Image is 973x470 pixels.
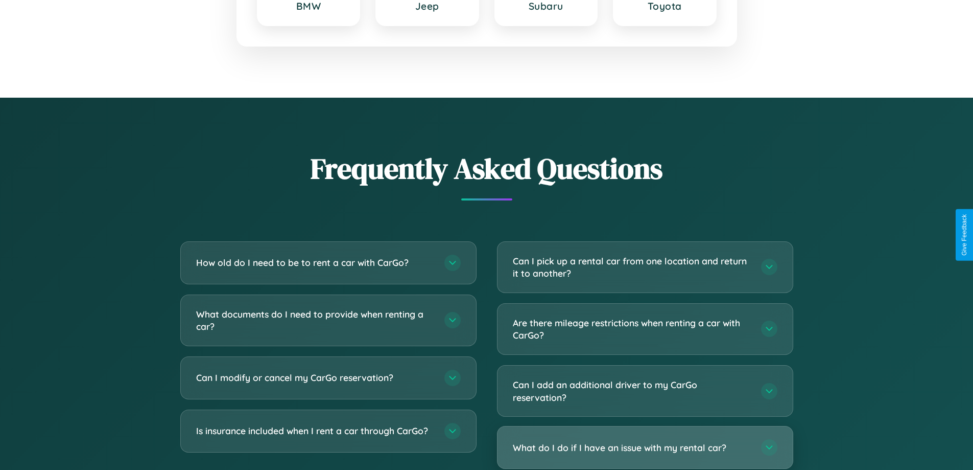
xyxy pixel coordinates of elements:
div: Give Feedback [961,214,968,256]
h3: Can I modify or cancel my CarGo reservation? [196,371,434,384]
h3: What documents do I need to provide when renting a car? [196,308,434,333]
h3: How old do I need to be to rent a car with CarGo? [196,256,434,269]
h3: Is insurance included when I rent a car through CarGo? [196,424,434,437]
h3: Can I pick up a rental car from one location and return it to another? [513,255,751,280]
h2: Frequently Asked Questions [180,149,793,188]
h3: What do I do if I have an issue with my rental car? [513,441,751,454]
h3: Are there mileage restrictions when renting a car with CarGo? [513,317,751,342]
h3: Can I add an additional driver to my CarGo reservation? [513,378,751,404]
